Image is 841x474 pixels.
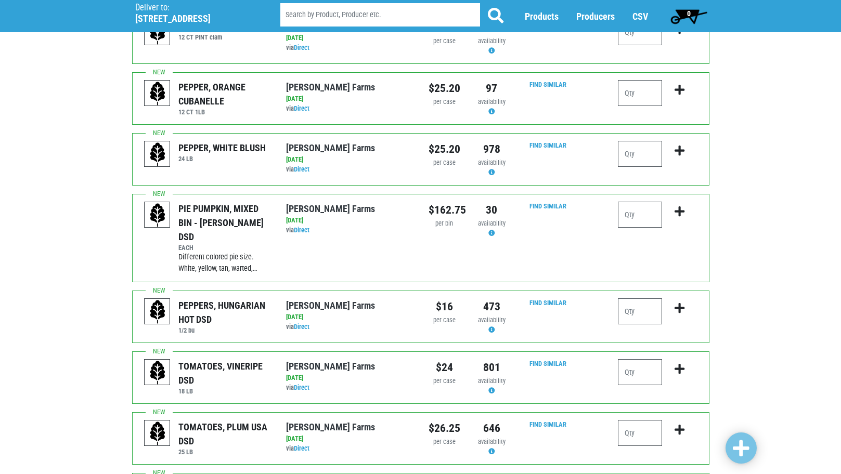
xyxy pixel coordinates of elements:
span: availability [478,37,506,45]
div: Different colored pie size. White, yellow, tan, warted, [178,252,270,274]
div: per case [429,36,460,46]
div: [DATE] [286,312,412,322]
a: Direct [294,44,309,51]
div: $162.75 [429,202,460,218]
a: [PERSON_NAME] Farms [286,203,375,214]
span: availability [478,219,506,227]
div: per case [429,376,460,386]
div: 97 [476,80,508,97]
a: Direct [294,104,309,112]
h6: 25 LB [178,448,270,456]
a: Find Similar [529,81,566,88]
a: Direct [294,165,309,173]
div: 30 [476,202,508,218]
p: Deliver to: [135,3,254,13]
div: [DATE] [286,434,412,444]
div: via [286,104,412,114]
div: PEPPERS, HUNGARIAN HOT DSD [178,298,270,326]
div: via [286,383,412,393]
div: via [286,226,412,235]
div: PIE PUMPKIN, MIXED BIN - [PERSON_NAME] DSD [178,202,270,244]
div: 646 [476,420,508,437]
input: Qty [618,80,662,106]
div: per case [429,97,460,107]
div: $24 [429,359,460,376]
div: per bin [429,219,460,229]
a: Products [525,11,559,22]
div: $26.25 [429,420,460,437]
div: 801 [476,359,508,376]
div: 978 [476,141,508,157]
div: [DATE] [286,373,412,383]
a: CSV [632,11,648,22]
div: $16 [429,298,460,315]
h6: 12 CT PINT clam [178,33,253,41]
h6: 12 CT 1LB [178,108,270,116]
input: Qty [618,202,662,228]
input: Qty [618,141,662,167]
span: availability [478,159,506,166]
div: $25.20 [429,80,460,97]
a: Find Similar [529,299,566,307]
div: via [286,43,412,53]
a: Find Similar [529,360,566,367]
div: TOMATOES, PLUM USA DSD [178,420,270,448]
a: [PERSON_NAME] Farms [286,142,375,153]
div: [DATE] [286,33,412,43]
div: via [286,444,412,454]
h6: 24 LB [178,155,266,163]
a: [PERSON_NAME] Farms [286,361,375,372]
div: [DATE] [286,94,412,104]
h6: 18 LB [178,387,270,395]
input: Search by Product, Producer etc. [280,3,480,27]
img: placeholder-variety-43d6402dacf2d531de610a020419775a.svg [145,20,171,46]
input: Qty [618,359,662,385]
span: 0 [687,9,691,18]
a: Find Similar [529,420,566,428]
div: per case [429,158,460,168]
div: 473 [476,298,508,315]
h6: EACH [178,244,270,252]
input: Qty [618,19,662,45]
a: [PERSON_NAME] Farms [286,82,375,93]
span: availability [478,316,506,324]
img: placeholder-variety-43d6402dacf2d531de610a020419775a.svg [145,81,171,107]
span: availability [478,377,506,385]
span: availability [478,438,506,445]
a: [PERSON_NAME] Farms [286,422,375,432]
div: [DATE] [286,155,412,165]
div: $25.20 [429,141,460,157]
h5: [STREET_ADDRESS] [135,13,254,24]
div: per case [429,437,460,447]
a: Producers [576,11,615,22]
input: Qty [618,420,662,446]
div: PEPPER, ORANGE CUBANELLE [178,80,270,108]
a: Find Similar [529,141,566,149]
div: via [286,322,412,332]
img: placeholder-variety-43d6402dacf2d531de610a020419775a.svg [145,299,171,325]
div: per case [429,315,460,325]
input: Qty [618,298,662,324]
img: placeholder-variety-43d6402dacf2d531de610a020419775a.svg [145,420,171,446]
div: TOMATOES, VINERIPE DSD [178,359,270,387]
a: Find Similar [529,202,566,210]
img: placeholder-variety-43d6402dacf2d531de610a020419775a.svg [145,141,171,167]
a: Direct [294,444,309,452]
a: Direct [294,226,309,234]
div: [DATE] [286,216,412,226]
div: via [286,165,412,175]
span: availability [478,98,506,106]
a: Direct [294,384,309,391]
a: [PERSON_NAME] Farms [286,300,375,311]
img: placeholder-variety-43d6402dacf2d531de610a020419775a.svg [145,360,171,386]
h6: 1/2 bu [178,326,270,334]
a: 0 [666,6,712,27]
div: PEPPER, WHITE BLUSH [178,141,266,155]
img: placeholder-variety-43d6402dacf2d531de610a020419775a.svg [145,202,171,228]
span: … [253,264,257,273]
a: Direct [294,323,309,331]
